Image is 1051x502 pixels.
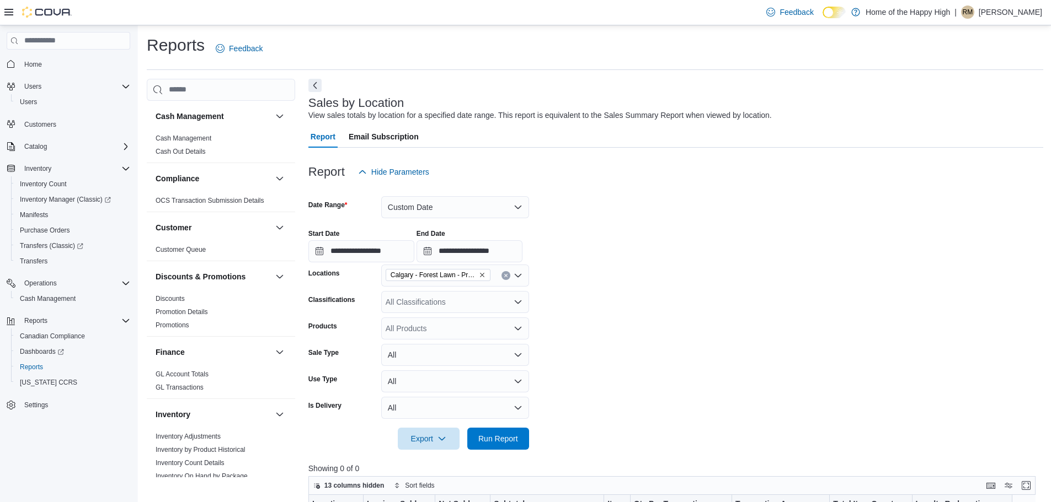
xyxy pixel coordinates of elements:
button: Cash Management [11,291,135,306]
span: Sort fields [405,481,434,490]
button: All [381,370,529,392]
h3: Cash Management [156,111,224,122]
span: Inventory Count [15,177,130,191]
a: [US_STATE] CCRS [15,376,82,389]
span: Feedback [229,43,263,54]
div: Compliance [147,194,295,212]
button: Operations [2,276,135,291]
a: Cash Management [156,134,211,142]
span: Inventory On Hand by Package [156,472,248,481]
input: Press the down key to open a popover containing a calendar. [417,240,522,262]
input: Press the down key to open a popover containing a calendar. [308,240,414,262]
button: Enter fullscreen [1020,479,1033,492]
button: Open list of options [514,298,522,306]
a: Transfers [15,255,52,268]
p: [PERSON_NAME] [979,6,1042,19]
button: Users [20,80,46,93]
div: Rebecca MacNeill [961,6,974,19]
a: Manifests [15,208,52,222]
button: Finance [273,346,286,359]
a: Promotions [156,321,189,329]
span: Inventory [20,162,130,175]
button: All [381,344,529,366]
span: Cash Out Details [156,147,206,156]
span: Feedback [780,7,813,18]
span: Inventory [24,164,51,173]
span: Settings [20,398,130,412]
a: GL Account Totals [156,370,209,378]
span: RM [963,6,973,19]
h3: Finance [156,347,185,358]
span: Cash Management [20,294,76,303]
button: Users [11,94,135,110]
label: Locations [308,269,340,278]
span: Calgary - Forest Lawn - Prairie Records [386,269,490,281]
button: Cash Management [156,111,271,122]
button: Run Report [467,428,529,450]
button: Open list of options [514,324,522,333]
a: Inventory On Hand by Package [156,472,248,480]
input: Dark Mode [823,7,846,18]
span: Dashboards [15,345,130,358]
button: Cash Management [273,110,286,123]
a: OCS Transaction Submission Details [156,197,264,204]
span: Discounts [156,294,185,303]
button: [US_STATE] CCRS [11,375,135,390]
button: Inventory [156,409,271,420]
button: Reports [2,313,135,328]
a: Inventory Manager (Classic) [11,192,135,207]
a: Customer Queue [156,246,206,253]
a: Dashboards [15,345,68,358]
span: Manifests [20,210,48,219]
nav: Complex example [7,52,130,442]
a: Cash Out Details [156,148,206,155]
span: Dashboards [20,347,64,356]
button: Display options [1002,479,1015,492]
span: Catalog [20,140,130,153]
span: Users [24,82,41,91]
label: Start Date [308,229,340,238]
a: Transfers (Classic) [11,238,135,253]
span: Transfers (Classic) [15,239,130,252]
span: 13 columns hidden [324,481,385,490]
span: Operations [20,277,130,290]
label: Use Type [308,375,337,384]
a: Feedback [762,1,818,23]
span: Washington CCRS [15,376,130,389]
span: Users [20,98,37,106]
span: [US_STATE] CCRS [20,378,77,387]
a: Customers [20,118,61,131]
span: Cash Management [156,134,211,143]
h3: Sales by Location [308,96,404,110]
a: Inventory Adjustments [156,433,221,440]
button: All [381,397,529,419]
button: Catalog [2,139,135,154]
span: Transfers [20,257,47,266]
p: Showing 0 of 0 [308,463,1043,474]
a: Cash Management [15,292,80,305]
label: Is Delivery [308,401,342,410]
button: Inventory Count [11,176,135,192]
span: Purchase Orders [20,226,70,235]
button: Reports [20,314,52,327]
label: Products [308,322,337,331]
a: Reports [15,360,47,374]
button: Customers [2,116,135,132]
div: Discounts & Promotions [147,292,295,336]
span: Inventory Count [20,180,67,188]
span: Purchase Orders [15,224,130,237]
button: Inventory [20,162,56,175]
button: Discounts & Promotions [273,270,286,283]
label: End Date [417,229,445,238]
a: Purchase Orders [15,224,74,237]
button: Transfers [11,253,135,269]
button: Compliance [156,173,271,184]
img: Cova [22,7,72,18]
span: Transfers (Classic) [20,241,83,250]
a: Inventory Count [15,177,71,191]
a: Promotion Details [156,308,208,316]
button: Sort fields [390,479,439,492]
label: Date Range [308,201,348,209]
span: Promotion Details [156,307,208,316]
span: Dark Mode [823,18,823,19]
